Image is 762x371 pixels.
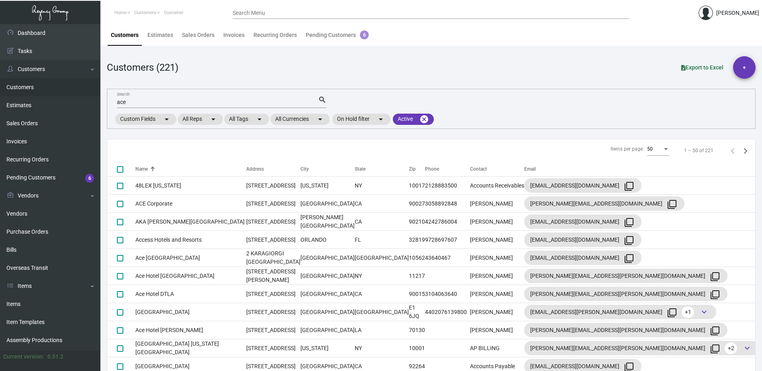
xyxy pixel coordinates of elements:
span: +2 [725,342,737,354]
td: [GEOGRAPHIC_DATA] [355,303,409,321]
td: [PERSON_NAME] [470,285,524,303]
td: [GEOGRAPHIC_DATA] [300,321,355,339]
td: [GEOGRAPHIC_DATA] [355,249,409,267]
button: Previous page [726,144,739,157]
span: +1 [682,306,694,318]
td: [PERSON_NAME] [470,267,524,285]
div: Sales Orders [182,31,215,39]
div: State [355,165,366,173]
div: [EMAIL_ADDRESS][DOMAIN_NAME] [530,215,635,228]
td: [PERSON_NAME] [470,195,524,213]
td: 4402076139800 [425,303,470,321]
td: [GEOGRAPHIC_DATA] [300,285,355,303]
mat-icon: search [318,95,327,105]
mat-icon: filter_none [710,290,720,300]
td: [PERSON_NAME] [470,213,524,231]
mat-icon: cancel [419,114,429,124]
div: [PERSON_NAME] [716,9,759,17]
mat-chip: Active [393,114,434,125]
td: [GEOGRAPHIC_DATA] [US_STATE][GEOGRAPHIC_DATA] [135,339,246,357]
div: Customers [111,31,139,39]
div: Customers (221) [107,60,178,75]
td: AP BILLING [470,339,524,357]
td: [US_STATE] [300,339,355,357]
td: [PERSON_NAME] [470,321,524,339]
td: 70130 [409,321,425,339]
div: Contact [470,165,524,173]
td: [STREET_ADDRESS] [246,177,300,195]
td: Ace Hotel [GEOGRAPHIC_DATA] [135,267,246,285]
td: NY [355,339,409,357]
div: Name [135,165,246,173]
mat-select: Items per page: [647,147,670,152]
td: E1 6JQ [409,303,425,321]
td: Access Hotels and Resorts [135,231,246,249]
mat-icon: filter_none [667,308,677,318]
td: [STREET_ADDRESS][PERSON_NAME] [246,267,300,285]
div: [PERSON_NAME][EMAIL_ADDRESS][PERSON_NAME][DOMAIN_NAME] [530,342,753,355]
td: 90015 [409,285,425,303]
mat-icon: filter_none [710,326,720,336]
td: AKA [PERSON_NAME][GEOGRAPHIC_DATA] [135,213,246,231]
mat-icon: arrow_drop_down [162,114,172,124]
td: FL [355,231,409,249]
td: 32819 [409,231,425,249]
div: City [300,165,355,173]
div: State [355,165,409,173]
td: [STREET_ADDRESS] [246,231,300,249]
div: Phone [425,165,470,173]
td: [STREET_ADDRESS] [246,213,300,231]
td: [PERSON_NAME][GEOGRAPHIC_DATA] [300,213,355,231]
div: Estimates [147,31,173,39]
span: + [743,56,746,79]
td: NY [355,267,409,285]
mat-chip: All Tags [224,114,269,125]
div: [EMAIL_ADDRESS][PERSON_NAME][DOMAIN_NAME] [530,306,710,318]
div: Pending Customers [306,31,369,39]
mat-icon: filter_none [710,272,720,281]
td: [STREET_ADDRESS] [246,303,300,321]
td: [STREET_ADDRESS] [246,285,300,303]
span: Home [114,10,127,15]
td: [GEOGRAPHIC_DATA] [135,303,246,321]
button: Next page [739,144,752,157]
div: [EMAIL_ADDRESS][DOMAIN_NAME] [530,251,635,264]
div: Invoices [223,31,245,39]
img: admin@bootstrapmaster.com [699,6,713,20]
td: 48LEX [US_STATE] [135,177,246,195]
div: Name [135,165,148,173]
div: Phone [425,165,439,173]
td: Ace [GEOGRAPHIC_DATA] [135,249,246,267]
td: [GEOGRAPHIC_DATA] [300,303,355,321]
div: Zip [409,165,425,173]
td: 4242786004 [425,213,470,231]
td: 9728697607 [425,231,470,249]
div: 1 – 50 of 221 [684,147,713,154]
td: 43640467 [425,249,470,267]
mat-icon: arrow_drop_down [315,114,325,124]
td: 2 KARAGIORGI [GEOGRAPHIC_DATA] [246,249,300,267]
td: ACE Corporate [135,195,246,213]
td: [US_STATE] [300,177,355,195]
td: 10001 [409,339,425,357]
td: [PERSON_NAME] [470,303,524,321]
div: Contact [470,165,487,173]
td: [GEOGRAPHIC_DATA] [300,195,355,213]
div: [EMAIL_ADDRESS][DOMAIN_NAME] [530,179,635,192]
mat-icon: arrow_drop_down [208,114,218,124]
td: ORLANDO [300,231,355,249]
span: keyboard_arrow_down [699,307,709,317]
td: 11217 [409,267,425,285]
span: 50 [647,146,653,152]
button: Export to Excel [675,60,730,75]
div: Address [246,165,264,173]
span: Customers [134,10,156,15]
td: 10017 [409,177,425,195]
div: [PERSON_NAME][EMAIL_ADDRESS][PERSON_NAME][DOMAIN_NAME] [530,269,721,282]
div: 0.51.2 [47,353,63,361]
div: Recurring Orders [253,31,297,39]
mat-icon: filter_none [624,218,634,227]
td: [STREET_ADDRESS] [246,321,300,339]
mat-chip: All Currencies [270,114,330,125]
td: [GEOGRAPHIC_DATA] [300,249,355,267]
